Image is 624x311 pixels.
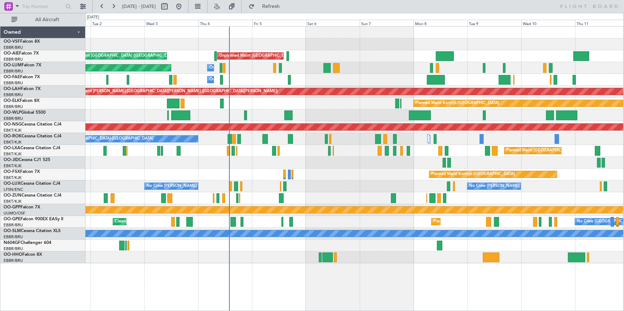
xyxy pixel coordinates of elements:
[8,14,78,25] button: All Aircraft
[4,163,22,169] a: EBKT/KJK
[4,241,51,245] a: N604GFChallenger 604
[4,193,22,198] span: OO-ZUN
[91,20,145,26] div: Tue 2
[209,62,258,73] div: Owner Melsbroek Air Base
[4,217,63,221] a: OO-GPEFalcon 900EX EASy II
[4,211,25,216] a: UUMO/OSF
[4,134,22,138] span: OO-ROK
[4,99,20,103] span: OO-ELK
[4,128,22,133] a: EBKT/KJK
[4,217,20,221] span: OO-GPE
[4,110,21,115] span: OO-WLP
[66,86,278,97] div: Planned Maint [PERSON_NAME]-[GEOGRAPHIC_DATA][PERSON_NAME] ([GEOGRAPHIC_DATA][PERSON_NAME])
[4,258,23,263] a: EBBR/BRU
[4,92,23,98] a: EBBR/BRU
[4,99,39,103] a: OO-ELKFalcon 8X
[4,87,41,91] a: OO-LAHFalcon 7X
[252,20,306,26] div: Fri 5
[4,57,23,62] a: EBBR/BRU
[199,20,252,26] div: Thu 4
[4,75,20,79] span: OO-FAE
[4,187,23,192] a: LFSN/ENC
[415,98,499,109] div: Planned Maint Kortrijk-[GEOGRAPHIC_DATA]
[433,216,563,227] div: Planned Maint [GEOGRAPHIC_DATA] ([GEOGRAPHIC_DATA] National)
[4,229,61,233] a: OO-SLMCessna Citation XLS
[4,75,40,79] a: OO-FAEFalcon 7X
[64,51,177,61] div: Planned Maint [GEOGRAPHIC_DATA] ([GEOGRAPHIC_DATA])
[87,14,99,20] div: [DATE]
[115,216,235,227] div: Cleaning [GEOGRAPHIC_DATA] ([GEOGRAPHIC_DATA] National)
[467,20,521,26] div: Tue 9
[469,181,555,192] div: No Crew [PERSON_NAME] ([PERSON_NAME])
[4,122,61,127] a: OO-NSGCessna Citation CJ4
[4,205,20,209] span: OO-GPP
[39,133,153,144] div: A/C Unavailable [GEOGRAPHIC_DATA]-[GEOGRAPHIC_DATA]
[4,182,60,186] a: OO-LUXCessna Citation CJ4
[4,170,20,174] span: OO-FSX
[4,241,20,245] span: N604GF
[360,20,414,26] div: Sun 7
[4,229,21,233] span: OO-SLM
[122,3,156,10] span: [DATE] - [DATE]
[4,134,61,138] a: OO-ROKCessna Citation CJ4
[521,20,575,26] div: Wed 10
[4,110,46,115] a: OO-WLPGlobal 5500
[4,45,23,50] a: EBBR/BRU
[4,146,20,150] span: OO-LXA
[146,181,233,192] div: No Crew [PERSON_NAME] ([PERSON_NAME])
[4,151,22,157] a: EBKT/KJK
[4,253,42,257] a: OO-HHOFalcon 8X
[4,51,19,56] span: OO-AIE
[4,175,22,180] a: EBKT/KJK
[219,51,354,61] div: Unplanned Maint [GEOGRAPHIC_DATA] ([GEOGRAPHIC_DATA] National)
[245,1,288,12] button: Refresh
[4,39,20,44] span: OO-VSF
[19,17,76,22] span: All Aircraft
[4,182,20,186] span: OO-LUX
[4,51,39,56] a: OO-AIEFalcon 7X
[4,140,22,145] a: EBKT/KJK
[4,158,50,162] a: OO-JIDCessna CJ1 525
[431,169,515,180] div: Planned Maint Kortrijk-[GEOGRAPHIC_DATA]
[4,63,41,67] a: OO-LUMFalcon 7X
[4,63,22,67] span: OO-LUM
[4,222,23,228] a: EBBR/BRU
[4,158,19,162] span: OO-JID
[4,205,40,209] a: OO-GPPFalcon 7X
[4,87,21,91] span: OO-LAH
[4,80,23,86] a: EBBR/BRU
[145,20,199,26] div: Wed 3
[4,193,61,198] a: OO-ZUNCessna Citation CJ4
[414,20,467,26] div: Mon 8
[306,20,360,26] div: Sat 6
[4,39,40,44] a: OO-VSFFalcon 8X
[4,170,40,174] a: OO-FSXFalcon 7X
[4,116,23,121] a: EBBR/BRU
[4,146,60,150] a: OO-LXACessna Citation CJ4
[4,253,22,257] span: OO-HHO
[4,69,23,74] a: EBBR/BRU
[4,234,23,240] a: EBBR/BRU
[209,74,258,85] div: Owner Melsbroek Air Base
[4,199,22,204] a: EBKT/KJK
[22,1,63,12] input: Trip Number
[4,246,23,251] a: EBBR/BRU
[4,104,23,109] a: EBBR/BRU
[256,4,286,9] span: Refresh
[4,122,22,127] span: OO-NSG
